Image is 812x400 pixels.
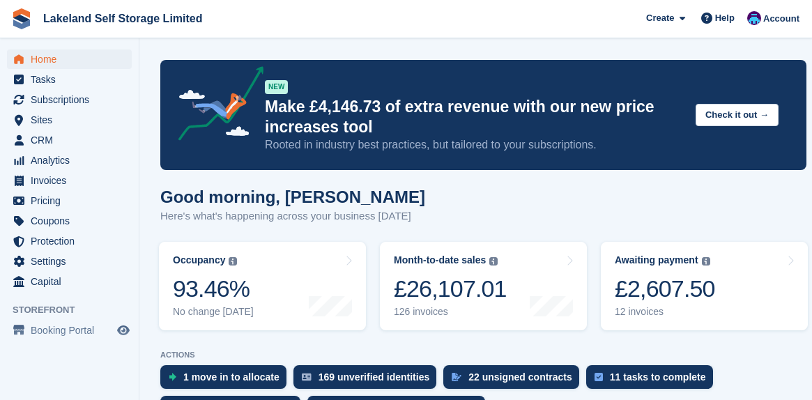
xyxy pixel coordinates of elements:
a: Awaiting payment £2,607.50 12 invoices [601,242,808,330]
a: menu [7,191,132,210]
div: 1 move in to allocate [183,371,279,383]
div: £26,107.01 [394,275,507,303]
span: Storefront [13,303,139,317]
img: David Dickson [747,11,761,25]
span: Settings [31,252,114,271]
p: ACTIONS [160,351,806,360]
a: 1 move in to allocate [160,365,293,396]
img: icon-info-grey-7440780725fd019a000dd9b08b2336e03edf1995a4989e88bcd33f0948082b44.svg [489,257,498,266]
a: menu [7,70,132,89]
p: Rooted in industry best practices, but tailored to your subscriptions. [265,137,684,153]
span: Subscriptions [31,90,114,109]
a: 22 unsigned contracts [443,365,586,396]
a: menu [7,49,132,69]
div: NEW [265,80,288,94]
span: Capital [31,272,114,291]
img: task-75834270c22a3079a89374b754ae025e5fb1db73e45f91037f5363f120a921f8.svg [595,373,603,381]
a: menu [7,171,132,190]
img: contract_signature_icon-13c848040528278c33f63329250d36e43548de30e8caae1d1a13099fd9432cc5.svg [452,373,461,381]
a: Lakeland Self Storage Limited [38,7,208,30]
span: Home [31,49,114,69]
img: move_ins_to_allocate_icon-fdf77a2bb77ea45bf5b3d319d69a93e2d87916cf1d5bf7949dd705db3b84f3ca.svg [169,373,176,381]
div: £2,607.50 [615,275,715,303]
a: menu [7,110,132,130]
a: Month-to-date sales £26,107.01 126 invoices [380,242,587,330]
a: menu [7,211,132,231]
a: Preview store [115,322,132,339]
div: 12 invoices [615,306,715,318]
a: Occupancy 93.46% No change [DATE] [159,242,366,330]
span: Create [646,11,674,25]
div: 126 invoices [394,306,507,318]
span: Tasks [31,70,114,89]
p: Here's what's happening across your business [DATE] [160,208,425,224]
h1: Good morning, [PERSON_NAME] [160,187,425,206]
div: Awaiting payment [615,254,698,266]
span: Invoices [31,171,114,190]
span: Coupons [31,211,114,231]
div: 11 tasks to complete [610,371,706,383]
div: 93.46% [173,275,254,303]
div: Month-to-date sales [394,254,486,266]
img: verify_identity-adf6edd0f0f0b5bbfe63781bf79b02c33cf7c696d77639b501bdc392416b5a36.svg [302,373,312,381]
button: Check it out → [696,104,779,127]
span: Help [715,11,735,25]
span: Booking Portal [31,321,114,340]
div: Occupancy [173,254,225,266]
div: No change [DATE] [173,306,254,318]
div: 169 unverified identities [319,371,430,383]
span: Account [763,12,799,26]
img: stora-icon-8386f47178a22dfd0bd8f6a31ec36ba5ce8667c1dd55bd0f319d3a0aa187defe.svg [11,8,32,29]
a: menu [7,272,132,291]
span: Pricing [31,191,114,210]
span: Sites [31,110,114,130]
p: Make £4,146.73 of extra revenue with our new price increases tool [265,97,684,137]
span: Protection [31,231,114,251]
div: 22 unsigned contracts [468,371,572,383]
a: 169 unverified identities [293,365,444,396]
a: menu [7,252,132,271]
a: menu [7,130,132,150]
a: menu [7,90,132,109]
img: price-adjustments-announcement-icon-8257ccfd72463d97f412b2fc003d46551f7dbcb40ab6d574587a9cd5c0d94... [167,66,264,146]
img: icon-info-grey-7440780725fd019a000dd9b08b2336e03edf1995a4989e88bcd33f0948082b44.svg [702,257,710,266]
span: CRM [31,130,114,150]
a: 11 tasks to complete [586,365,720,396]
a: menu [7,151,132,170]
img: icon-info-grey-7440780725fd019a000dd9b08b2336e03edf1995a4989e88bcd33f0948082b44.svg [229,257,237,266]
a: menu [7,231,132,251]
a: menu [7,321,132,340]
span: Analytics [31,151,114,170]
